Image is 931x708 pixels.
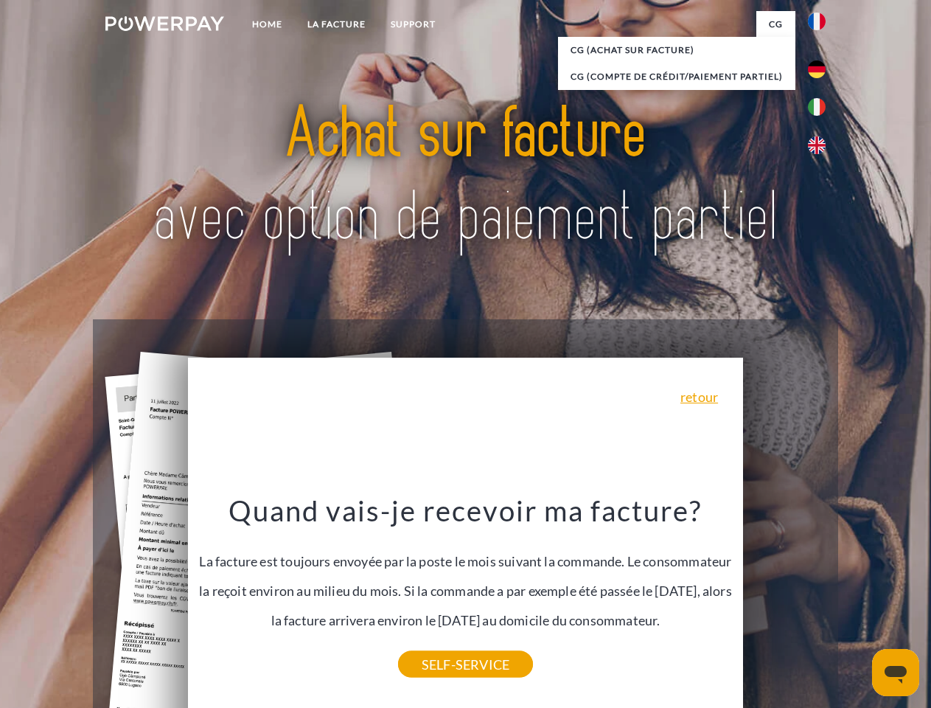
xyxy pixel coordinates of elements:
[756,11,795,38] a: CG
[240,11,295,38] a: Home
[808,60,826,78] img: de
[680,390,718,403] a: retour
[808,13,826,30] img: fr
[141,71,790,282] img: title-powerpay_fr.svg
[105,16,224,31] img: logo-powerpay-white.svg
[378,11,448,38] a: Support
[295,11,378,38] a: LA FACTURE
[558,63,795,90] a: CG (Compte de crédit/paiement partiel)
[558,37,795,63] a: CG (achat sur facture)
[398,651,533,678] a: SELF-SERVICE
[197,493,735,528] h3: Quand vais-je recevoir ma facture?
[197,493,735,664] div: La facture est toujours envoyée par la poste le mois suivant la commande. Le consommateur la reço...
[872,649,919,696] iframe: Bouton de lancement de la fenêtre de messagerie
[808,98,826,116] img: it
[808,136,826,154] img: en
